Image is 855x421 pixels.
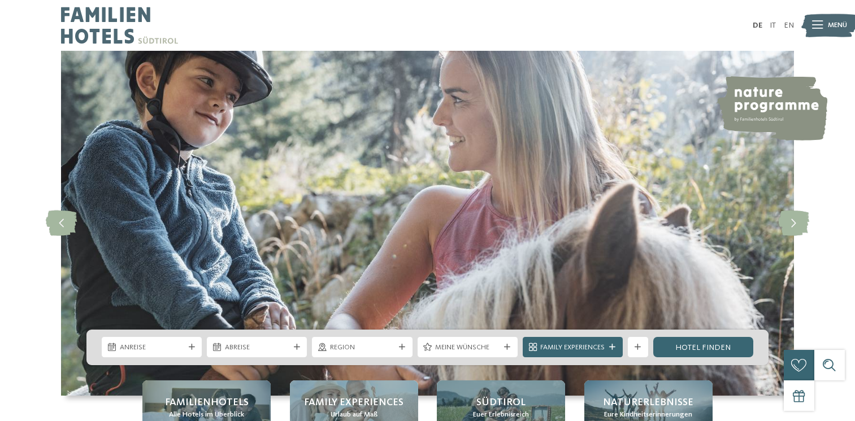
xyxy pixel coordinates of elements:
[435,343,500,353] span: Meine Wünsche
[169,410,244,420] span: Alle Hotels im Überblick
[753,21,762,29] a: DE
[540,343,605,353] span: Family Experiences
[604,410,692,420] span: Eure Kindheitserinnerungen
[653,337,753,357] a: Hotel finden
[225,343,289,353] span: Abreise
[770,21,776,29] a: IT
[165,396,249,410] span: Familienhotels
[331,410,377,420] span: Urlaub auf Maß
[61,51,794,396] img: Familienhotels Südtirol: The happy family places
[120,343,184,353] span: Anreise
[603,396,693,410] span: Naturerlebnisse
[304,396,403,410] span: Family Experiences
[828,20,847,30] span: Menü
[476,396,526,410] span: Südtirol
[784,21,794,29] a: EN
[473,410,529,420] span: Euer Erlebnisreich
[715,76,827,141] img: nature programme by Familienhotels Südtirol
[330,343,394,353] span: Region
